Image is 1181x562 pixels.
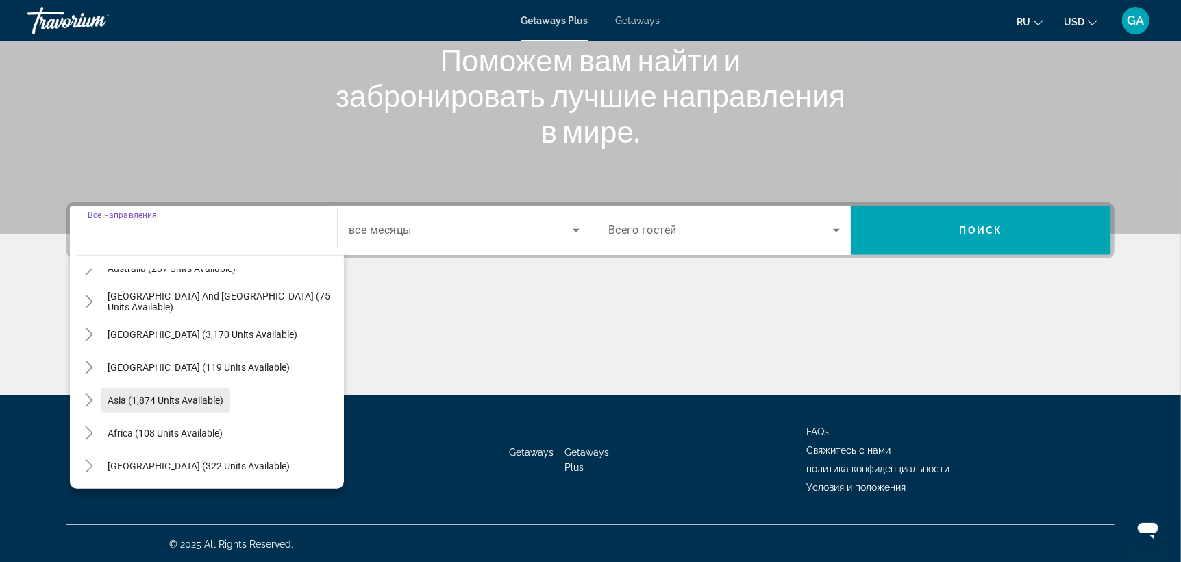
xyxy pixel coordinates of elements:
a: политика конфиденциальности [806,463,949,474]
span: © 2025 All Rights Reserved. [169,539,293,550]
span: Asia (1,874 units available) [108,395,223,406]
div: Search widget [70,206,1111,255]
a: Getaways [510,447,554,458]
button: Change language [1017,12,1043,32]
span: все месяцы [349,224,412,237]
button: [GEOGRAPHIC_DATA] and [GEOGRAPHIC_DATA] (75 units available) [101,289,344,314]
button: Toggle Asia (1,874 units available) [77,389,101,413]
a: Getaways Plus [521,15,588,26]
span: [GEOGRAPHIC_DATA] (3,170 units available) [108,329,297,340]
span: USD [1064,16,1084,27]
button: Поиск [851,206,1111,255]
button: Toggle South America (3,170 units available) [77,323,101,347]
a: FAQs [806,426,829,437]
button: User Menu [1118,6,1154,35]
span: Africa (108 units available) [108,428,223,439]
button: [GEOGRAPHIC_DATA] (119 units available) [101,355,297,380]
span: GA [1128,14,1145,27]
span: Всего гостей [608,224,677,237]
a: Getaways [616,15,660,26]
button: Asia (1,874 units available) [101,388,230,413]
button: [GEOGRAPHIC_DATA] (322 units available) [101,454,297,478]
button: Change currency [1064,12,1097,32]
button: Australia (207 units available) [101,256,243,281]
button: Toggle Middle East (322 units available) [77,454,101,478]
span: ru [1017,16,1030,27]
button: [GEOGRAPHIC_DATA] (3,170 units available) [101,322,304,347]
a: Условия и положения [806,482,906,493]
a: Свяжитесь с нами [806,445,891,456]
span: [GEOGRAPHIC_DATA] and [GEOGRAPHIC_DATA] (75 units available) [108,291,337,313]
a: Getaways Plus [565,447,610,473]
a: Travorium [27,3,164,38]
span: [GEOGRAPHIC_DATA] (119 units available) [108,362,290,373]
button: Africa (108 units available) [101,421,229,445]
span: [GEOGRAPHIC_DATA] (322 units available) [108,461,290,472]
iframe: Кнопка запуска окна обмена сообщениями [1126,507,1170,551]
span: Поиск [960,225,1003,236]
button: Toggle Africa (108 units available) [77,422,101,445]
button: Toggle South Pacific and Oceania (75 units available) [77,290,101,314]
button: Toggle Australia (207 units available) [77,257,101,281]
h1: Поможем вам найти и забронировать лучшие направления в мире. [334,42,847,149]
button: Toggle Central America (119 units available) [77,356,101,380]
span: Все направления [88,210,158,220]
